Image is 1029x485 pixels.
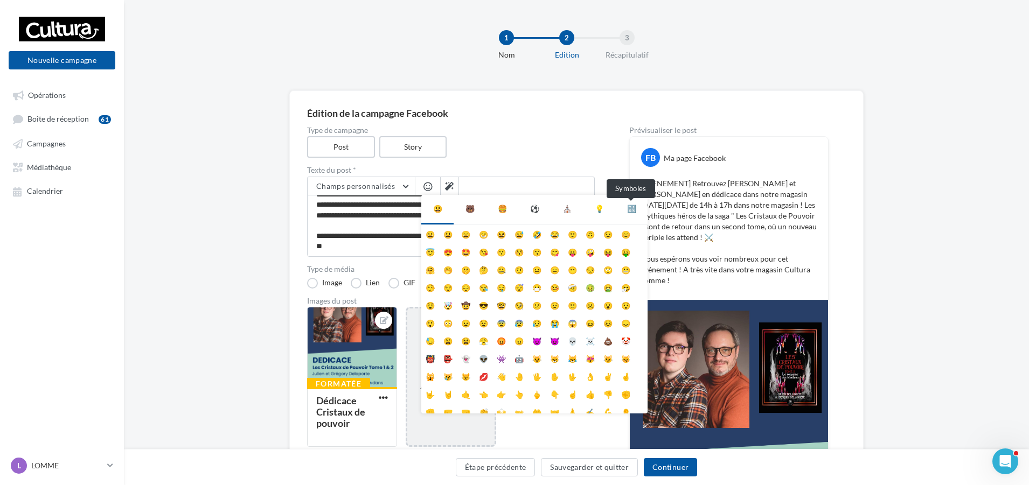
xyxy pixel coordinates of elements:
li: 😠 [510,332,528,349]
li: 🤪 [581,243,599,261]
div: 1 [499,30,514,45]
a: Calendrier [6,181,117,200]
li: 👍 [581,385,599,403]
div: Nom [472,50,541,60]
li: 🤐 [492,261,510,278]
div: 2 [559,30,574,45]
li: 😸 [546,349,564,367]
li: 🤡 [617,332,635,349]
label: GIF [388,278,415,289]
li: 👐 [510,403,528,420]
li: 😔 [457,278,475,296]
span: Calendrier [27,187,63,196]
li: ☝ [564,385,581,403]
li: 😟 [546,296,564,314]
li: 😆 [492,225,510,243]
div: Édition de la campagne Facebook [307,108,846,118]
li: 🤞 [617,367,635,385]
li: 😯 [617,296,635,314]
li: 😡 [492,332,510,349]
li: 🙄 [599,261,617,278]
li: 😐 [528,261,546,278]
li: 😝 [599,243,617,261]
li: 😉 [599,225,617,243]
span: Boîte de réception [27,115,89,124]
li: 😤 [475,332,492,349]
li: 🤘 [439,385,457,403]
li: 👾 [492,349,510,367]
li: 🖕 [528,385,546,403]
span: Opérations [28,90,66,100]
div: 61 [99,115,111,124]
li: 👹 [421,349,439,367]
li: 😎 [475,296,492,314]
span: L [17,460,21,471]
li: 🤠 [457,296,475,314]
li: 👌 [581,367,599,385]
li: 🤯 [439,296,457,314]
label: Type de média [307,265,595,273]
li: 💪 [599,403,617,420]
label: Texte du post * [307,166,595,174]
div: Ma page Facebook [664,153,726,164]
li: 💀 [564,332,581,349]
div: FB [641,148,660,167]
li: 🤗 [421,261,439,278]
li: 😃 [439,225,457,243]
li: 🤥 [421,278,439,296]
li: 👺 [439,349,457,367]
li: ✌ [599,367,617,385]
li: 🤙 [457,385,475,403]
li: 🤢 [581,278,599,296]
li: 🤓 [492,296,510,314]
li: 😾 [457,367,475,385]
li: 😋 [546,243,564,261]
li: 😴 [510,278,528,296]
div: 🍔 [498,203,507,214]
li: 👆 [510,385,528,403]
li: 😬 [617,261,635,278]
div: ⛪ [562,203,572,214]
li: 😄 [457,225,475,243]
li: 😊 [617,225,635,243]
li: 😺 [528,349,546,367]
li: 😳 [439,314,457,332]
li: 🙃 [581,225,599,243]
li: ✍ [581,403,599,420]
div: 💡 [595,203,604,214]
li: 😌 [439,278,457,296]
li: 👈 [475,385,492,403]
button: Nouvelle campagne [9,51,115,69]
div: Récapitulatif [593,50,662,60]
div: ⚽ [530,203,539,214]
div: Dédicace Cristaux de pouvoir [316,395,365,429]
a: L LOMME [9,455,115,476]
li: 😂 [546,225,564,243]
li: 😇 [421,243,439,261]
li: 🙁 [564,296,581,314]
li: 😲 [421,314,439,332]
li: 🖖 [564,367,581,385]
li: 🤣 [528,225,546,243]
div: Prévisualiser le post [629,126,829,134]
li: 😛 [564,243,581,261]
li: 💩 [599,332,617,349]
li: 🤖 [510,349,528,367]
li: 😿 [439,367,457,385]
li: 😱 [564,314,581,332]
li: 👿 [546,332,564,349]
div: Symboles [607,179,655,198]
li: 😍 [439,243,457,261]
div: 3 [620,30,635,45]
li: 😈 [528,332,546,349]
button: Continuer [644,458,697,476]
li: 👽 [475,349,492,367]
li: 😗 [492,243,510,261]
li: ☹️ [581,296,599,314]
li: ✋ [546,367,564,385]
li: 🤝 [546,403,564,420]
li: 👻 [457,349,475,367]
a: Médiathèque [6,157,117,177]
li: 🖐 [528,367,546,385]
li: 🤒 [546,278,564,296]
